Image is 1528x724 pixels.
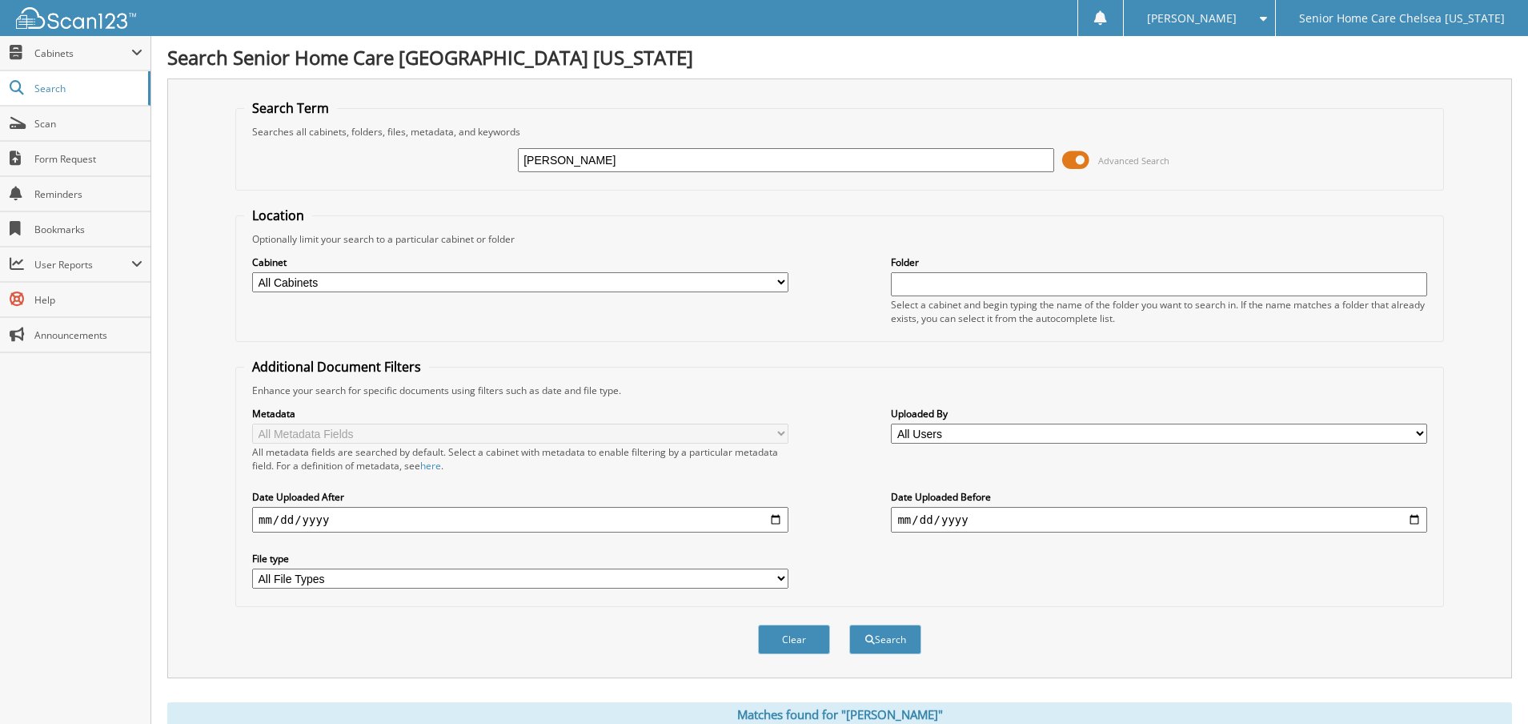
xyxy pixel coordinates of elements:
[34,258,131,271] span: User Reports
[34,328,142,342] span: Announcements
[34,117,142,131] span: Scan
[891,255,1427,269] label: Folder
[244,358,429,376] legend: Additional Document Filters
[244,232,1435,246] div: Optionally limit your search to a particular cabinet or folder
[244,384,1435,397] div: Enhance your search for specific documents using filters such as date and file type.
[891,507,1427,533] input: end
[849,625,921,654] button: Search
[252,552,788,565] label: File type
[1299,14,1505,23] span: Senior Home Care Chelsea [US_STATE]
[34,223,142,236] span: Bookmarks
[244,207,312,224] legend: Location
[244,125,1435,139] div: Searches all cabinets, folders, files, metadata, and keywords
[16,7,136,29] img: scan123-logo-white.svg
[252,490,788,504] label: Date Uploaded After
[244,99,337,117] legend: Search Term
[34,82,140,95] span: Search
[34,187,142,201] span: Reminders
[891,490,1427,504] label: Date Uploaded Before
[420,459,441,473] a: here
[252,407,788,420] label: Metadata
[34,152,142,166] span: Form Request
[252,445,788,473] div: All metadata fields are searched by default. Select a cabinet with metadata to enable filtering b...
[252,507,788,533] input: start
[34,46,131,60] span: Cabinets
[167,44,1512,70] h1: Search Senior Home Care [GEOGRAPHIC_DATA] [US_STATE]
[34,293,142,307] span: Help
[891,298,1427,325] div: Select a cabinet and begin typing the name of the folder you want to search in. If the name match...
[1098,155,1169,167] span: Advanced Search
[758,625,830,654] button: Clear
[891,407,1427,420] label: Uploaded By
[252,255,788,269] label: Cabinet
[1147,14,1237,23] span: [PERSON_NAME]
